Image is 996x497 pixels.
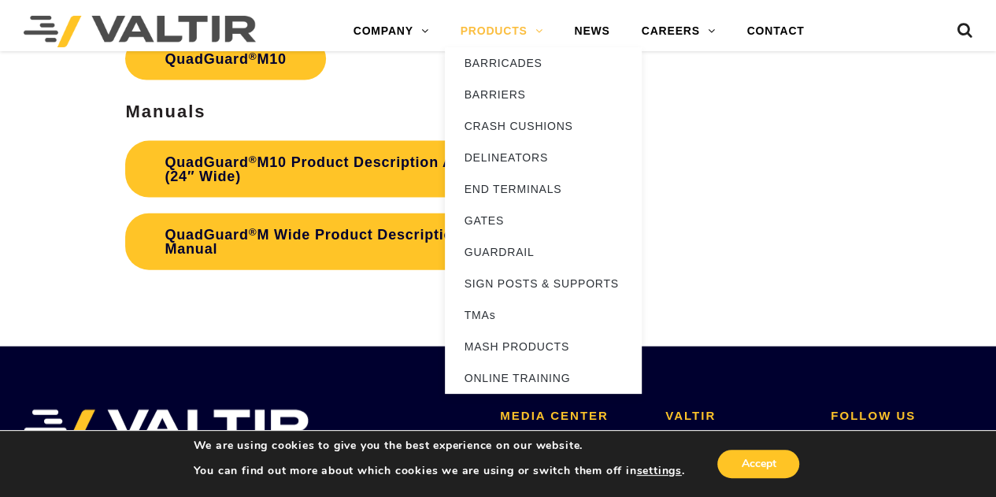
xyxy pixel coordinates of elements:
a: TMAs [445,299,642,331]
a: SIGN POSTS & SUPPORTS [445,268,642,299]
a: QuadGuard®M10 Product Description Assembly Manual (24″ Wide) [125,141,621,198]
sup: ® [249,50,257,62]
p: We are using cookies to give you the best experience on our website. [194,439,685,453]
a: END TERMINALS [445,173,642,205]
a: BARRIERS [445,79,642,110]
button: settings [636,464,681,478]
img: Valtir [24,16,256,47]
sup: ® [249,154,257,165]
a: CONTACT [731,16,820,47]
h2: VALTIR [665,410,807,423]
sup: ® [249,226,257,238]
a: GUARDRAIL [445,236,642,268]
a: CRASH CUSHIONS [445,110,642,142]
a: MASH PRODUCTS [445,331,642,362]
a: NEWS [558,16,625,47]
h2: MEDIA CENTER [500,410,642,423]
a: ONLINE TRAINING [445,362,642,394]
h2: FOLLOW US [831,410,972,423]
a: COMPANY [338,16,445,47]
p: You can find out more about which cookies we are using or switch them off in . [194,464,685,478]
a: CAREERS [626,16,731,47]
button: Accept [717,450,799,478]
a: QuadGuard®M Wide Product Description Assembly Manual [125,213,621,270]
strong: Manuals [125,102,205,121]
img: VALTIR [24,410,309,449]
a: BARRICADES [445,47,642,79]
a: QuadGuard®M10 [125,38,325,80]
a: PRODUCTS [445,16,559,47]
a: GATES [445,205,642,236]
a: DELINEATORS [445,142,642,173]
